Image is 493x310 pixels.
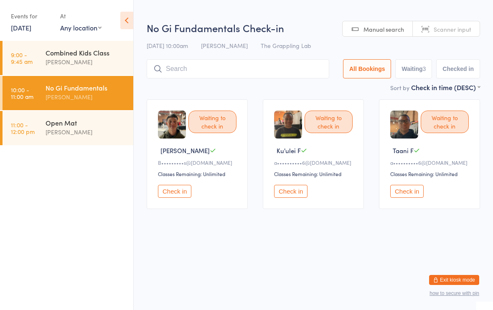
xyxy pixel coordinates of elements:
[46,57,126,67] div: [PERSON_NAME]
[46,127,126,137] div: [PERSON_NAME]
[434,25,471,33] span: Scanner input
[201,41,248,50] span: [PERSON_NAME]
[305,111,353,133] div: Waiting to check in
[277,146,301,155] span: Ku'ulei F
[390,159,471,166] div: a••••••••••6@[DOMAIN_NAME]
[343,59,391,78] button: All Bookings
[393,146,414,155] span: Taani F
[46,118,126,127] div: Open Mat
[158,159,239,166] div: B•••••••••s@[DOMAIN_NAME]
[60,9,102,23] div: At
[274,159,355,166] div: a••••••••••6@[DOMAIN_NAME]
[60,23,102,32] div: Any location
[46,83,126,92] div: No Gi Fundamentals
[390,170,471,177] div: Classes Remaining: Unlimited
[147,21,480,35] h2: No Gi Fundamentals Check-in
[423,66,426,72] div: 3
[3,41,133,75] a: 9:00 -9:45 amCombined Kids Class[PERSON_NAME]
[261,41,311,50] span: The Grappling Lab
[274,170,355,177] div: Classes Remaining: Unlimited
[147,59,329,78] input: Search
[158,111,186,139] img: image1756874517.png
[11,9,52,23] div: Events for
[11,86,33,100] time: 10:00 - 11:00 am
[11,51,33,65] time: 9:00 - 9:45 am
[436,59,480,78] button: Checked in
[390,185,424,198] button: Check in
[429,290,479,296] button: how to secure with pin
[11,23,31,32] a: [DATE]
[158,170,239,177] div: Classes Remaining: Unlimited
[3,76,133,110] a: 10:00 -11:00 amNo Gi Fundamentals[PERSON_NAME]
[147,41,188,50] span: [DATE] 10:00am
[395,59,432,78] button: Waiting3
[429,275,479,285] button: Exit kiosk mode
[421,111,469,133] div: Waiting to check in
[158,185,191,198] button: Check in
[46,48,126,57] div: Combined Kids Class
[411,83,480,92] div: Check in time (DESC)
[363,25,404,33] span: Manual search
[274,111,302,139] img: image1752278428.png
[188,111,236,133] div: Waiting to check in
[274,185,307,198] button: Check in
[390,83,409,92] label: Sort by
[11,121,35,135] time: 11:00 - 12:00 pm
[46,92,126,102] div: [PERSON_NAME]
[160,146,210,155] span: [PERSON_NAME]
[3,111,133,145] a: 11:00 -12:00 pmOpen Mat[PERSON_NAME]
[390,111,418,139] img: image1751961880.png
